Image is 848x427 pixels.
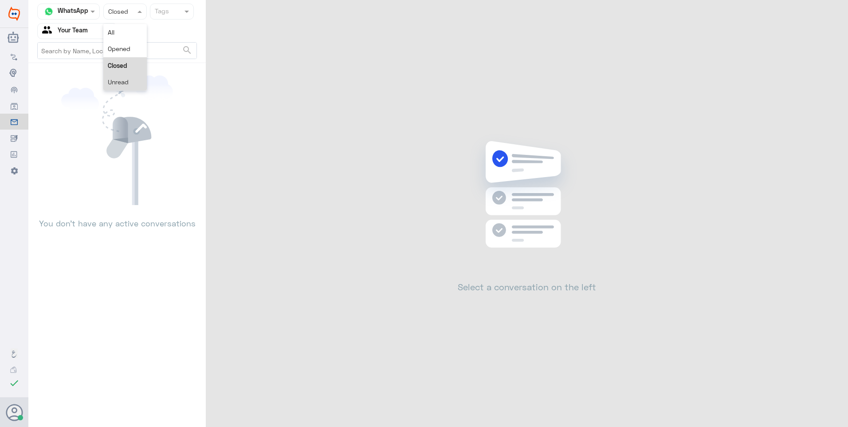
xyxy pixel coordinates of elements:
[42,5,55,18] img: whatsapp.png
[8,7,20,21] img: Widebot Logo
[37,205,197,229] p: You don’t have any active conversations
[42,24,55,38] img: yourTeam.svg
[458,281,596,292] h2: Select a conversation on the left
[108,62,127,69] span: Closed
[153,6,169,18] div: Tags
[9,378,20,388] i: check
[38,43,196,59] input: Search by Name, Local etc…
[108,45,130,52] span: Opened
[182,43,192,58] button: search
[108,28,114,36] span: All
[6,404,23,421] button: Avatar
[182,45,192,55] span: search
[108,78,129,86] span: Unread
